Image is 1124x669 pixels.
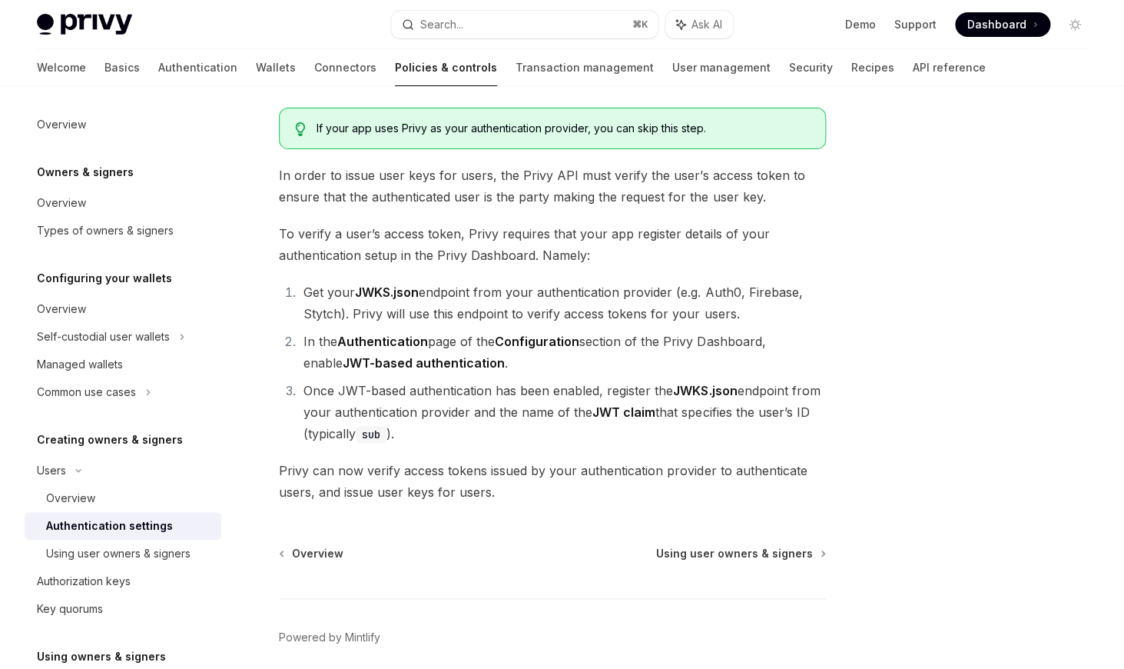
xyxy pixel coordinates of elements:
a: Transaction management [516,49,654,86]
div: Overview [37,194,86,212]
code: sub [356,426,386,443]
h5: Configuring your wallets [37,269,172,288]
strong: Configuration [495,334,579,349]
div: Overview [46,489,95,508]
a: Overview [280,546,343,561]
a: Connectors [314,49,376,86]
h5: Owners & signers [37,163,134,181]
a: API reference [913,49,986,86]
a: Demo [845,17,876,32]
div: Authentication settings [46,517,173,535]
li: In the page of the section of the Privy Dashboard, enable . [299,331,826,374]
a: Using user owners & signers [656,546,824,561]
strong: Authentication [337,334,428,349]
a: Authentication settings [25,512,221,540]
a: Key quorums [25,595,221,623]
a: Managed wallets [25,351,221,378]
div: Authorization keys [37,572,131,591]
h5: Using owners & signers [37,647,166,666]
button: Search...⌘K [391,11,658,38]
li: Get your endpoint from your authentication provider (e.g. Auth0, Firebase, Stytch). Privy will us... [299,281,826,325]
span: To verify a user’s access token, Privy requires that your app register details of your authentica... [279,223,826,266]
a: Powered by Mintlify [279,630,380,645]
span: In order to issue user keys for users, the Privy API must verify the user’s access token to ensur... [279,165,826,208]
img: light logo [37,14,132,35]
span: Overview [292,546,343,561]
a: Overview [25,111,221,138]
div: Overview [37,115,86,134]
span: Dashboard [967,17,1026,32]
a: Security [789,49,833,86]
a: Using user owners & signers [25,540,221,567]
strong: JWKS.json [673,383,737,398]
a: Overview [25,189,221,217]
button: Ask AI [665,11,733,38]
a: Types of owners & signers [25,217,221,245]
a: Dashboard [955,12,1050,37]
li: Once JWT-based authentication has been enabled, register the endpoint from your authentication pr... [299,380,826,444]
span: Ask AI [691,17,722,32]
div: Search... [420,15,463,34]
strong: JWT claim [592,404,655,420]
svg: Tip [295,122,306,136]
div: Types of owners & signers [37,221,174,240]
a: Support [894,17,937,32]
a: Wallets [256,49,296,86]
a: Policies & controls [395,49,497,86]
div: Overview [37,300,86,318]
span: Using user owners & signers [656,546,813,561]
div: Common use cases [37,383,136,401]
div: If your app uses Privy as your authentication provider, you can skip this step. [317,121,810,136]
div: Self-custodial user wallets [37,328,170,346]
div: Users [37,461,66,480]
a: Authorization keys [25,567,221,595]
a: Welcome [37,49,86,86]
a: Basics [104,49,140,86]
span: Privy can now verify access tokens issued by your authentication provider to authenticate users, ... [279,460,826,503]
a: Recipes [851,49,894,86]
span: ⌘ K [632,18,648,31]
strong: JWKS.json [355,285,419,300]
a: Overview [25,484,221,512]
div: Using user owners & signers [46,544,191,563]
a: Authentication [158,49,237,86]
h5: Creating owners & signers [37,431,183,449]
div: Key quorums [37,600,103,618]
a: User management [672,49,771,86]
a: Overview [25,295,221,323]
div: Managed wallets [37,355,123,374]
strong: JWT-based authentication [343,355,505,371]
button: Toggle dark mode [1063,12,1087,37]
